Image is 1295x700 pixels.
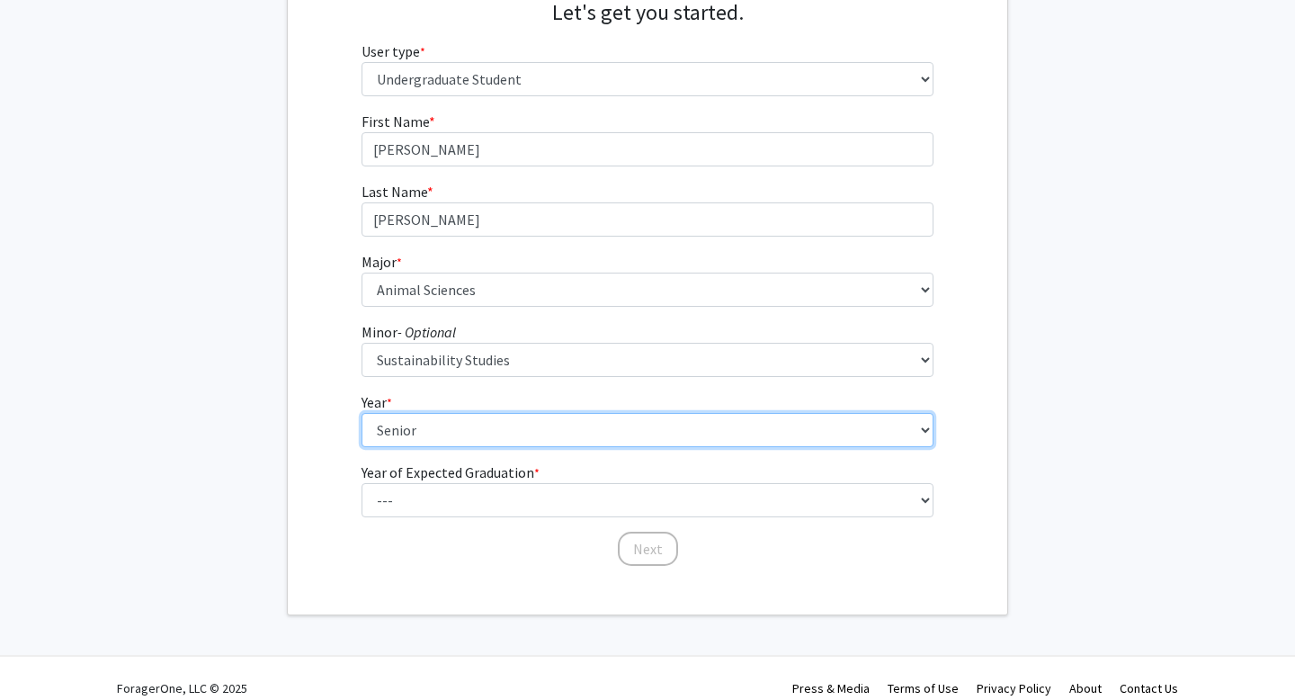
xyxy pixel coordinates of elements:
[1120,680,1178,696] a: Contact Us
[13,619,76,687] iframe: Chat
[397,323,456,341] i: - Optional
[362,183,427,201] span: Last Name
[888,680,959,696] a: Terms of Use
[362,462,540,483] label: Year of Expected Graduation
[362,321,456,343] label: Minor
[618,532,678,566] button: Next
[362,112,429,130] span: First Name
[1069,680,1102,696] a: About
[792,680,870,696] a: Press & Media
[362,251,402,273] label: Major
[362,40,425,62] label: User type
[977,680,1051,696] a: Privacy Policy
[362,391,392,413] label: Year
